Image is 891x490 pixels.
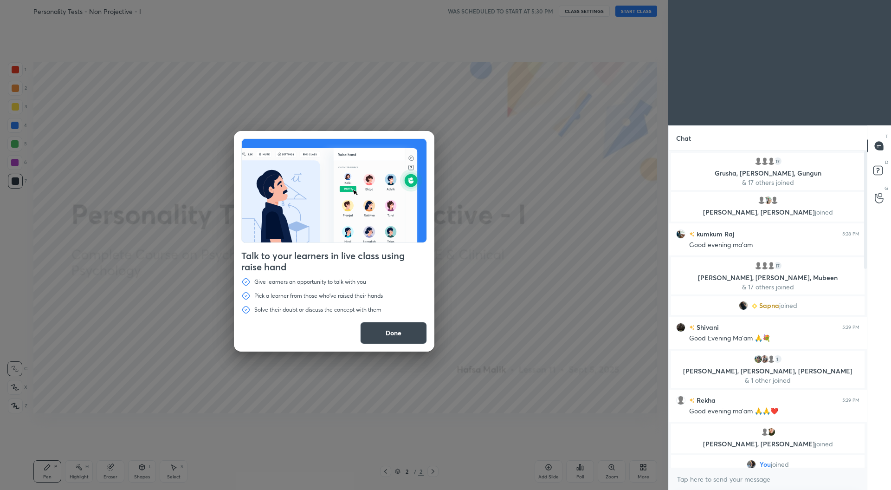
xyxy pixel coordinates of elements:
img: default.png [754,261,763,270]
div: 5:28 PM [842,231,859,237]
img: default.png [760,427,769,437]
img: 3d8708ec111342bc924fb2f680002cae.jpg [676,323,685,332]
h6: kumkum Raj [695,229,734,239]
img: 26dd6e30faa7441ba7d30bc3350b808b.jpg [760,354,769,364]
img: default.png [757,196,766,205]
img: default.png [767,261,776,270]
p: T [885,133,888,140]
div: grid [669,151,867,468]
p: D [885,159,888,166]
span: joined [771,461,789,468]
img: c17e80ffa838451495f41e5b22d10907.jpg [754,354,763,364]
button: Done [360,322,427,344]
img: default.png [760,261,769,270]
span: joined [815,208,833,216]
div: Good Evening Ma'am 🙏💐 [689,334,859,343]
img: no-rating-badge.077c3623.svg [689,398,695,403]
div: 5:29 PM [842,398,859,403]
img: no-rating-badge.077c3623.svg [689,325,695,330]
p: [PERSON_NAME], [PERSON_NAME] [677,440,859,448]
div: 17 [773,157,782,166]
div: Good evening ma'am [689,241,859,250]
h6: Rekha [695,395,716,405]
img: e790fd2257ae49ebaec70e20e582d26a.jpg [747,460,756,469]
img: default.png [760,157,769,166]
p: Give learners an opportunity to talk with you [254,278,366,286]
img: default.png [770,196,779,205]
div: 17 [773,261,782,270]
p: Pick a learner from those who've raised their hands [254,292,383,300]
h6: Shivani [695,322,719,332]
p: G [885,185,888,192]
h4: Talk to your learners in live class using raise hand [241,250,427,273]
div: 5:29 PM [842,325,859,330]
p: & 1 other joined [677,377,859,384]
span: joined [779,302,797,309]
img: default.png [767,157,776,166]
p: [PERSON_NAME], [PERSON_NAME], Mubeen [677,274,859,281]
img: 2e14af10763f4c41b1a707424429fe1d.jpg [676,229,685,239]
img: preRahAdop.42c3ea74.svg [242,139,426,242]
p: & 17 others joined [677,179,859,186]
img: default.png [676,396,685,405]
span: joined [815,439,833,448]
p: Grusha, [PERSON_NAME], Gungun [677,170,859,177]
img: no-rating-badge.077c3623.svg [689,232,695,237]
div: Good evening ma'am 🙏🙏❤️ [689,407,859,416]
p: Chat [669,126,698,150]
span: Sapna [759,302,779,309]
img: 6b36bf34252f4efab88ad8f0eef6d6a1.jpg [763,196,773,205]
p: [PERSON_NAME], [PERSON_NAME], [PERSON_NAME] [677,367,859,375]
div: 1 [773,354,782,364]
p: [PERSON_NAME], [PERSON_NAME] [677,209,859,216]
span: You [760,461,771,468]
img: e3b13a9b6b1942c3b0e51b95901f41d4.jpg [767,427,776,437]
img: 787005c1e77b4f83b81866ccd391c3a1.jpg [739,301,748,310]
p: Solve their doubt or discuss the concept with them [254,306,381,314]
img: Learner_Badge_beginner_1_8b307cf2a0.svg [752,303,757,309]
p: & 17 others joined [677,283,859,291]
img: default.png [767,354,776,364]
img: default.png [754,157,763,166]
